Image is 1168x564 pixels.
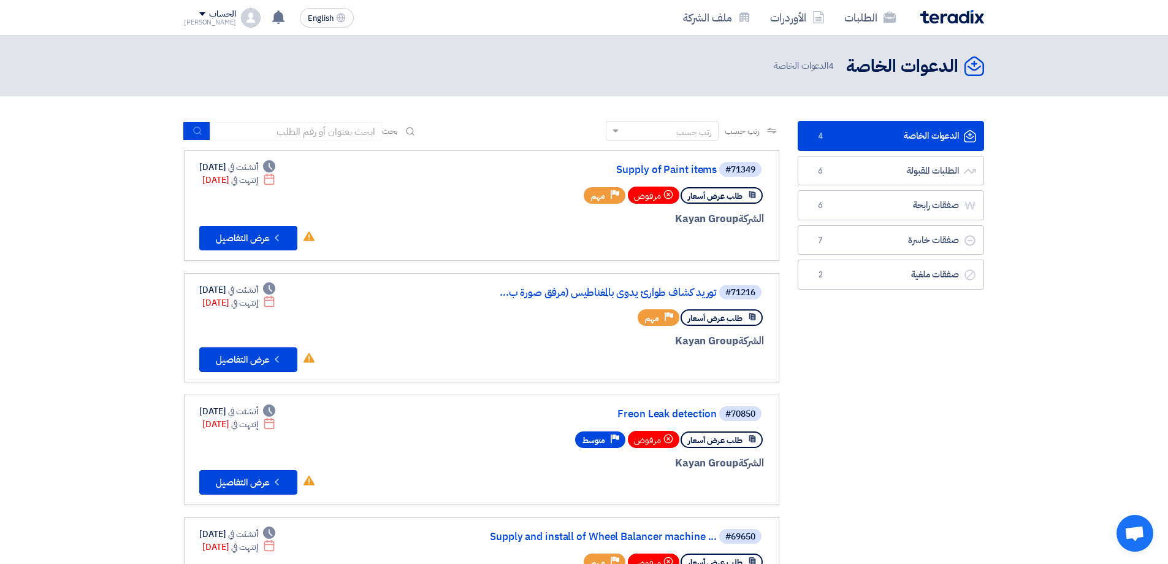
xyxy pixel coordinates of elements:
[628,431,679,448] div: مرفوض
[231,296,258,309] span: إنتهت في
[582,435,605,446] span: متوسط
[231,174,258,187] span: إنتهت في
[199,161,275,174] div: [DATE]
[688,435,742,446] span: طلب عرض أسعار
[725,288,755,297] div: #71216
[199,226,297,250] button: عرض التفاصيل
[591,190,605,202] span: مهم
[300,8,354,28] button: English
[813,269,828,281] span: 2
[760,3,834,32] a: الأوردرات
[184,19,236,26] div: [PERSON_NAME]
[469,333,764,349] div: Kayan Group
[231,418,258,431] span: إنتهت في
[199,284,275,296] div: [DATE]
[471,531,717,543] a: Supply and install of Wheel Balancer machine ...
[471,287,717,298] a: توريد كشاف طوارئ يدوى بالمغناطيس (مرفق صورة ب...
[628,187,679,204] div: مرفوض
[645,312,659,324] span: مهم
[738,211,765,226] span: الشركة
[798,225,984,255] a: صفقات خاسرة7
[798,260,984,290] a: صفقات ملغية2
[725,533,755,541] div: #69650
[813,165,828,177] span: 6
[688,190,742,202] span: طلب عرض أسعار
[676,126,712,139] div: رتب حسب
[828,59,834,72] span: 4
[798,121,984,151] a: الدعوات الخاصة4
[202,296,275,309] div: [DATE]
[798,156,984,186] a: الطلبات المقبولة6
[471,409,717,420] a: Freon Leak detection
[202,418,275,431] div: [DATE]
[231,541,258,554] span: إنتهت في
[202,174,275,187] div: [DATE]
[241,8,261,28] img: profile_test.png
[202,541,275,554] div: [DATE]
[738,333,765,349] span: الشركة
[725,125,760,137] span: رتب حسب
[199,347,297,372] button: عرض التفاصيل
[228,284,258,296] span: أنشئت في
[834,3,906,32] a: الطلبات
[469,211,764,227] div: Kayan Group
[920,10,984,24] img: Teradix logo
[688,312,742,324] span: طلب عرض أسعار
[210,122,382,141] input: ابحث بعنوان أو رقم الطلب
[228,528,258,541] span: أنشئت في
[673,3,760,32] a: ملف الشركة
[209,9,235,20] div: الحساب
[228,405,258,418] span: أنشئت في
[813,234,828,247] span: 7
[725,410,755,419] div: #70850
[469,455,764,471] div: Kayan Group
[813,199,828,212] span: 6
[846,55,958,79] h2: الدعوات الخاصة
[382,125,398,137] span: بحث
[228,161,258,174] span: أنشئت في
[471,164,717,176] a: Supply of Paint items
[738,455,765,471] span: الشركة
[199,405,275,418] div: [DATE]
[774,59,836,73] span: الدعوات الخاصة
[1116,515,1153,552] div: دردشة مفتوحة
[813,130,828,142] span: 4
[308,14,334,23] span: English
[199,528,275,541] div: [DATE]
[199,470,297,495] button: عرض التفاصيل
[725,166,755,174] div: #71349
[798,190,984,220] a: صفقات رابحة6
